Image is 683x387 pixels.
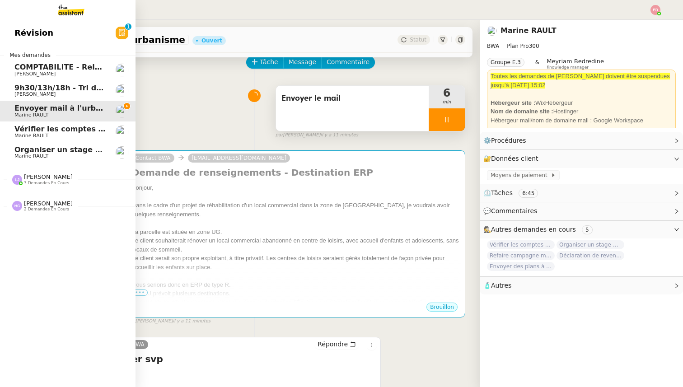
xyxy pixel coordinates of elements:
[320,131,358,139] span: il y a 11 minutes
[116,126,128,138] img: users%2Fo4K84Ijfr6OOM0fa5Hz4riIOf4g2%2Favatar%2FChatGPT%20Image%201%20aou%CC%82t%202025%2C%2010_2...
[327,57,370,67] span: Commentaire
[116,146,128,159] img: users%2Fo4K84Ijfr6OOM0fa5Hz4riIOf4g2%2Favatar%2FChatGPT%20Image%201%20aou%CC%82t%202025%2C%2010_2...
[487,262,555,271] span: Envoyer des plans à [PERSON_NAME]
[582,225,593,234] nz-tag: 5
[547,58,604,70] app-user-label: Knowledge manager
[173,317,211,325] span: il y a 11 minutes
[201,38,222,43] div: Ouvert
[491,207,537,214] span: Commentaires
[501,26,557,35] a: Marine RAULT
[480,202,683,220] div: 💬Commentaires
[289,57,316,67] span: Message
[429,88,465,98] span: 6
[491,189,513,196] span: Tâches
[507,43,529,49] span: Plan Pro
[14,91,56,97] span: [PERSON_NAME]
[491,137,526,144] span: Procédures
[483,226,596,233] span: 🕵️
[14,153,48,159] span: Marine RAULT
[535,58,539,70] span: &
[14,71,56,77] span: [PERSON_NAME]
[14,26,53,40] span: Révision
[557,240,624,249] span: Organiser un stage pour [PERSON_NAME]
[192,155,286,161] span: [EMAIL_ADDRESS][DOMAIN_NAME]
[14,63,257,71] span: COMPTABILITE - Relances factures impayées - octobre 2025
[132,289,461,298] div: Le PLU prévoit plusieurs destinations.
[487,43,499,49] span: BWA
[314,339,359,349] button: Répondre
[116,105,128,117] img: users%2Fo4K84Ijfr6OOM0fa5Hz4riIOf4g2%2Favatar%2FChatGPT%20Image%201%20aou%CC%82t%202025%2C%2010_2...
[321,56,375,69] button: Commentaire
[14,145,184,154] span: Organiser un stage pour [PERSON_NAME]
[480,277,683,294] div: 🧴Autres
[491,73,670,89] span: Toutes les demandes de [PERSON_NAME] doivent être suspendues jusqu'à [DATE] 15:02
[491,155,538,162] span: Données client
[12,175,22,185] img: svg
[491,282,511,289] span: Autres
[126,23,130,32] p: 1
[296,299,421,306] em: Équipement d'intérêt collectif et services publics
[132,166,461,179] h4: Demande de renseignements - Destination ERP
[283,56,322,69] button: Message
[47,353,377,365] h4: Re: Mail a envoyer svp
[480,221,683,238] div: 🕵️Autres demandes en cours 5
[132,183,461,192] div: Bonjour,
[24,207,69,212] span: 2 demandes en cours
[519,189,538,198] nz-tag: 6:45
[116,84,128,97] img: users%2FTDxDvmCjFdN3QFePFNGdQUcJcQk1%2Favatar%2F0cfb3a67-8790-4592-a9ec-92226c678442
[480,132,683,149] div: ⚙️Procédures
[128,317,211,325] small: [PERSON_NAME]
[132,236,461,254] div: Le client souhaiterait rénover un local commercial abandonné en centre de loisirs, avec accueil d...
[557,251,624,260] span: Déclaration de revenus trimestriels de [PERSON_NAME]
[491,108,553,115] strong: Nom de domaine site :
[483,135,530,146] span: ⚙️
[491,107,672,116] div: Hostinger
[14,125,297,133] span: Vérifier les comptes bancaires et éditer la quittance - 1 octobre 2025
[529,43,539,49] span: 300
[480,184,683,202] div: ⏲️Tâches 6:45
[483,282,511,289] span: 🧴
[14,133,48,139] span: Marine RAULT
[276,131,358,139] small: [PERSON_NAME]
[429,98,465,106] span: min
[483,154,542,164] span: 🔐
[491,99,535,106] strong: Hébergeur site :
[132,201,461,219] div: Dans le cadre d'un projet de réhabilitation d'un local commercial dans la zone de [GEOGRAPHIC_DAT...
[547,65,589,70] span: Knowledge manager
[430,304,454,310] span: Brouillon
[547,58,604,65] span: Meyriam Bedredine
[491,98,672,107] div: WixHébergeur
[14,112,48,118] span: Marine RAULT
[14,104,125,112] span: Envoyer mail à l'urbanisme
[132,154,174,162] a: Contact BWA
[116,64,128,76] img: users%2F0zQGGmvZECeMseaPawnreYAQQyS2%2Favatar%2Feddadf8a-b06f-4db9-91c4-adeed775bb0f
[260,57,278,67] span: Tâche
[132,298,461,316] div: Je voudrais savoir si ce programme rentre dans la destination " " ou " ".
[410,37,426,43] span: Statut
[491,171,551,180] span: Moyens de paiement
[483,207,541,214] span: 💬
[318,340,348,349] span: Répondre
[125,23,131,30] nz-badge-sup: 1
[24,173,73,180] span: [PERSON_NAME]
[650,5,660,15] img: svg
[14,84,210,92] span: 9h30/13h/18h - Tri de la boite mail PRO - [DATE]
[281,92,423,105] span: Envoyer le mail
[491,116,672,125] div: Hébergeur mail/nom de domaine mail : Google Workspace
[491,226,576,233] span: Autres demandes en cours
[132,280,461,289] div: Nous serions donc en ERP de type R.
[487,26,497,36] img: users%2Fo4K84Ijfr6OOM0fa5Hz4riIOf4g2%2Favatar%2FChatGPT%20Image%201%20aou%CC%82t%202025%2C%2010_2...
[24,181,69,186] span: 3 demandes en cours
[24,200,73,207] span: [PERSON_NAME]
[12,201,22,211] img: svg
[4,51,56,60] span: Mes demandes
[132,254,461,271] div: Le client serait son propre exploitant, à titre privatif. Les centres de loisirs seraient gérés t...
[132,228,461,237] div: La parcelle est située en zone UG.
[487,58,524,67] nz-tag: Groupe E.3
[480,150,683,168] div: 🔐Données client
[276,131,283,139] span: par
[483,189,546,196] span: ⏲️
[132,289,148,296] span: •••
[246,56,284,69] button: Tâche
[487,251,555,260] span: Refaire campagne mailing via Securci Click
